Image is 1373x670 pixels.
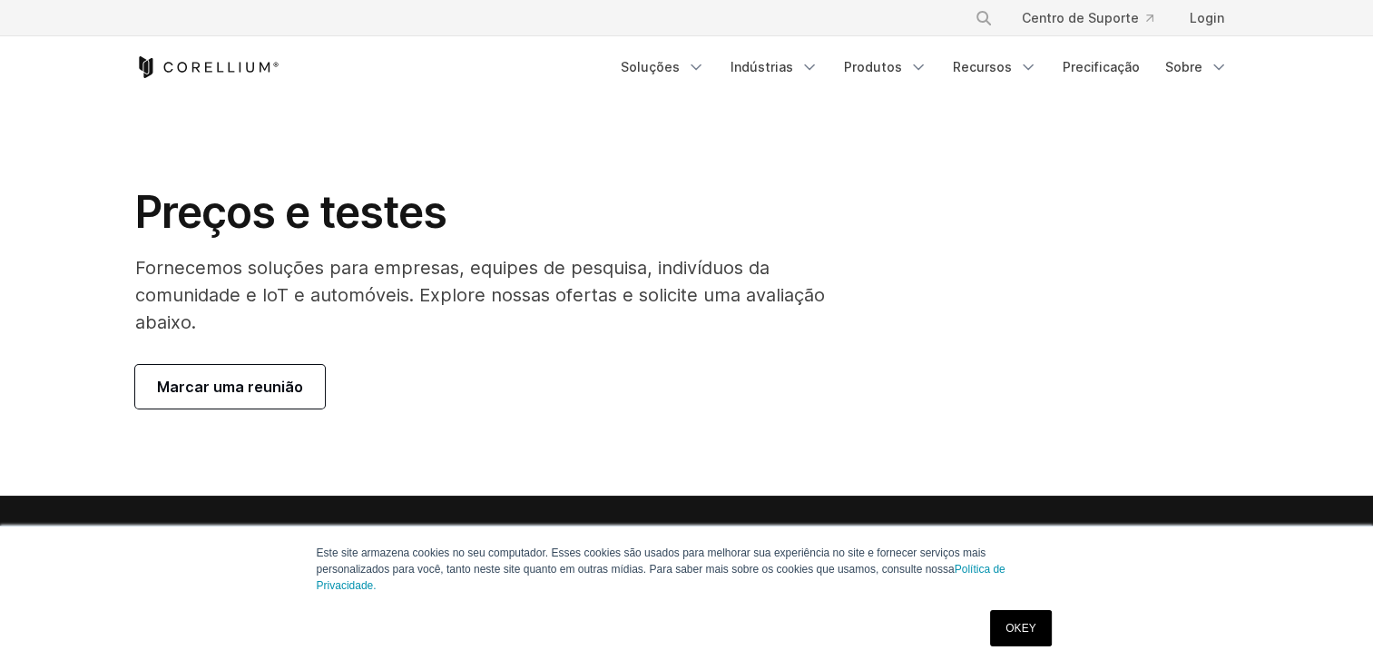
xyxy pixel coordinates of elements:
button: Procurar [967,2,1000,34]
font: Sobre [1165,58,1202,76]
a: Corellium Início [135,56,280,78]
a: Política de Privacidade. [317,563,1005,592]
span: Marcar uma reunião [157,376,303,398]
a: Login [1175,2,1239,34]
font: Produtos [844,58,902,76]
a: OKEY [990,610,1051,646]
font: Indústrias [731,58,793,76]
p: Fornecemos soluções para empresas, equipes de pesquisa, indivíduos da comunidade e IoT e automóve... [135,254,858,336]
div: Menu de navegação [610,51,1239,84]
font: Soluções [621,58,680,76]
p: Este site armazena cookies no seu computador. Esses cookies são usados para melhorar sua experiên... [317,545,1057,594]
a: Precificação [1052,51,1151,84]
h1: Preços e testes [135,185,858,240]
font: Recursos [953,58,1012,76]
a: Marcar uma reunião [135,365,325,409]
div: Menu de navegação [953,2,1239,34]
font: Centro de Suporte [1022,9,1139,27]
